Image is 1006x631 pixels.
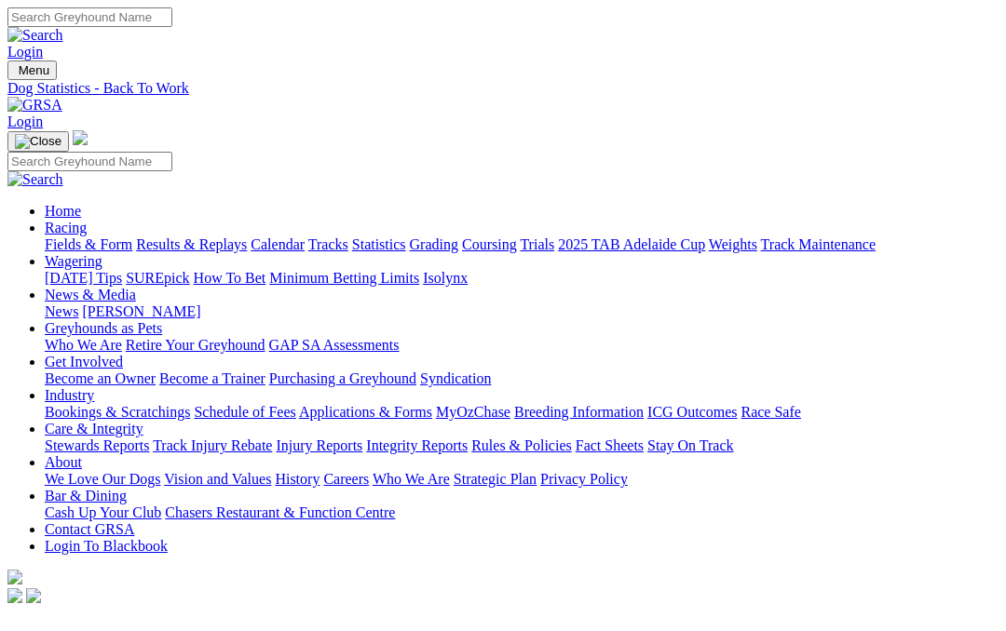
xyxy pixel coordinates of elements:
[73,130,88,145] img: logo-grsa-white.png
[45,253,102,269] a: Wagering
[520,236,554,252] a: Trials
[373,471,450,487] a: Who We Are
[7,114,43,129] a: Login
[45,521,134,537] a: Contact GRSA
[462,236,517,252] a: Coursing
[45,437,149,453] a: Stewards Reports
[45,504,161,520] a: Cash Up Your Club
[323,471,369,487] a: Careers
[45,404,999,421] div: Industry
[45,504,999,521] div: Bar & Dining
[126,337,265,353] a: Retire Your Greyhound
[7,97,62,114] img: GRSA
[7,80,999,97] a: Dog Statistics - Back To Work
[45,203,81,219] a: Home
[45,454,82,470] a: About
[423,270,468,286] a: Isolynx
[45,488,127,503] a: Bar & Dining
[558,236,705,252] a: 2025 TAB Adelaide Cup
[647,437,733,453] a: Stay On Track
[45,370,156,386] a: Become an Owner
[269,337,400,353] a: GAP SA Assessments
[126,270,189,286] a: SUREpick
[15,134,61,149] img: Close
[45,337,999,354] div: Greyhounds as Pets
[269,370,416,386] a: Purchasing a Greyhound
[194,270,266,286] a: How To Bet
[454,471,537,487] a: Strategic Plan
[45,387,94,403] a: Industry
[45,471,999,488] div: About
[165,504,395,520] a: Chasers Restaurant & Function Centre
[709,236,757,252] a: Weights
[7,570,22,584] img: logo-grsa-white.png
[410,236,458,252] a: Grading
[352,236,406,252] a: Statistics
[7,7,172,27] input: Search
[540,471,628,487] a: Privacy Policy
[45,236,132,252] a: Fields & Form
[19,63,49,77] span: Menu
[164,471,271,487] a: Vision and Values
[159,370,265,386] a: Become a Trainer
[269,270,419,286] a: Minimum Betting Limits
[26,588,41,603] img: twitter.svg
[741,404,800,420] a: Race Safe
[45,270,122,286] a: [DATE] Tips
[194,404,295,420] a: Schedule of Fees
[153,437,272,453] a: Track Injury Rebate
[251,236,305,252] a: Calendar
[761,236,876,252] a: Track Maintenance
[7,44,43,60] a: Login
[7,131,69,152] button: Toggle navigation
[7,171,63,188] img: Search
[45,538,168,554] a: Login To Blackbook
[576,437,644,453] a: Fact Sheets
[136,236,247,252] a: Results & Replays
[82,303,200,319] a: [PERSON_NAME]
[7,27,63,44] img: Search
[436,404,510,420] a: MyOzChase
[45,404,190,420] a: Bookings & Scratchings
[647,404,737,420] a: ICG Outcomes
[45,421,143,436] a: Care & Integrity
[299,404,432,420] a: Applications & Forms
[7,152,172,171] input: Search
[366,437,468,453] a: Integrity Reports
[308,236,348,252] a: Tracks
[45,303,78,319] a: News
[420,370,491,386] a: Syndication
[45,270,999,287] div: Wagering
[45,220,87,235] a: Racing
[45,354,123,369] a: Get Involved
[45,337,122,353] a: Who We Are
[45,320,162,336] a: Greyhounds as Pets
[276,437,362,453] a: Injury Reports
[275,471,319,487] a: History
[514,404,644,420] a: Breeding Information
[45,370,999,387] div: Get Involved
[471,437,572,453] a: Rules & Policies
[45,303,999,320] div: News & Media
[7,60,57,80] button: Toggle navigation
[45,236,999,253] div: Racing
[45,287,136,302] a: News & Media
[45,437,999,454] div: Care & Integrity
[45,471,160,487] a: We Love Our Dogs
[7,588,22,603] img: facebook.svg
